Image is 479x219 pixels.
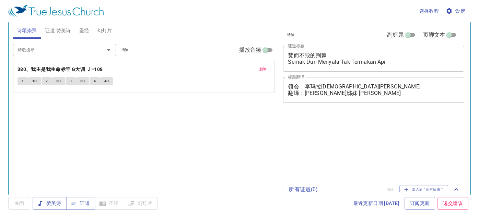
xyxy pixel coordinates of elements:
[72,199,90,208] span: 证道
[66,77,76,85] button: 3
[8,5,104,17] img: True Jesus Church
[66,197,95,210] button: 证道
[289,185,381,194] p: 所有证道 ( 0 )
[28,77,41,85] button: 1C
[280,110,429,176] iframe: from-child
[17,65,104,74] button: 380、我主是我生命标竿 G大调 ♩=108
[32,78,37,84] span: 1C
[52,77,65,85] button: 2C
[104,78,109,84] span: 4C
[353,199,399,208] span: 最近更新日期 [DATE]
[399,185,448,194] button: 加入至＂所有证道＂
[79,26,89,35] span: 圣经
[17,65,103,74] b: 380、我主是我生命标竿 G大调 ♩=108
[437,197,468,210] a: 递交建议
[121,47,129,53] span: 清除
[90,77,100,85] button: 4
[94,78,96,84] span: 4
[239,46,261,54] span: 播放音频
[447,7,465,15] span: 设定
[56,78,61,84] span: 2C
[288,83,459,96] textarea: 领会：李玛拉[DEMOGRAPHIC_DATA][PERSON_NAME] 翻译：[PERSON_NAME]姊妹 [PERSON_NAME]
[351,197,402,210] a: 最近更新日期 [DATE]
[419,7,439,15] span: 选择教程
[444,5,468,17] button: 设定
[22,78,24,84] span: 1
[80,78,85,84] span: 3C
[283,178,466,201] div: 所有证道(0)清除加入至＂所有证道＂
[417,5,442,17] button: 选择教程
[76,77,89,85] button: 3C
[410,199,430,208] span: 订阅更新
[70,78,72,84] span: 3
[287,32,294,38] span: 清除
[104,45,114,55] button: Open
[33,197,67,210] button: 赞美诗
[255,65,271,73] button: 删除
[423,31,445,39] span: 页脚文本
[443,199,463,208] span: 递交建议
[38,199,61,208] span: 赞美诗
[46,78,48,84] span: 2
[288,52,459,65] textarea: 焚而不毁的荆棘 Semak Duri Menyala Tak Termakan Api
[97,26,112,35] span: 幻灯片
[387,31,404,39] span: 副标题
[405,197,435,210] a: 订阅更新
[117,46,133,54] button: 清除
[42,77,52,85] button: 2
[283,31,299,39] button: 清除
[17,77,28,85] button: 1
[259,66,267,72] span: 删除
[17,26,37,35] span: 诗颂崇拜
[45,26,71,35] span: 证道 赞美诗
[100,77,113,85] button: 4C
[404,186,444,193] span: 加入至＂所有证道＂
